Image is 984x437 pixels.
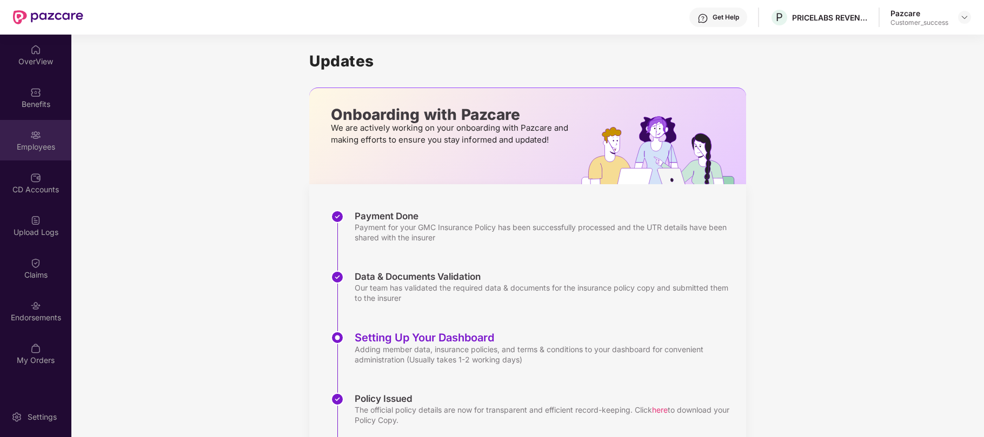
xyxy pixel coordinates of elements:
[355,210,735,222] div: Payment Done
[30,300,41,311] img: svg+xml;base64,PHN2ZyBpZD0iRW5kb3JzZW1lbnRzIiB4bWxucz0iaHR0cDovL3d3dy53My5vcmcvMjAwMC9zdmciIHdpZH...
[331,110,571,119] p: Onboarding with Pazcare
[30,87,41,98] img: svg+xml;base64,PHN2ZyBpZD0iQmVuZWZpdHMiIHhtbG5zPSJodHRwOi8vd3d3LnczLm9yZy8yMDAwL3N2ZyIgd2lkdGg9Ij...
[652,405,668,414] span: here
[581,116,746,184] img: hrOnboarding
[355,283,735,303] div: Our team has validated the required data & documents for the insurance policy copy and submitted ...
[890,8,948,18] div: Pazcare
[13,10,83,24] img: New Pazcare Logo
[30,44,41,55] img: svg+xml;base64,PHN2ZyBpZD0iSG9tZSIgeG1sbnM9Imh0dHA6Ly93d3cudzMub3JnLzIwMDAvc3ZnIiB3aWR0aD0iMjAiIG...
[30,130,41,140] img: svg+xml;base64,PHN2ZyBpZD0iRW1wbG95ZWVzIiB4bWxucz0iaHR0cDovL3d3dy53My5vcmcvMjAwMC9zdmciIHdpZHRoPS...
[331,271,344,284] img: svg+xml;base64,PHN2ZyBpZD0iU3RlcC1Eb25lLTMyeDMyIiB4bWxucz0iaHR0cDovL3d3dy53My5vcmcvMjAwMC9zdmciIH...
[331,331,344,344] img: svg+xml;base64,PHN2ZyBpZD0iU3RlcC1BY3RpdmUtMzJ4MzIiIHhtbG5zPSJodHRwOi8vd3d3LnczLm9yZy8yMDAwL3N2Zy...
[355,393,735,405] div: Policy Issued
[24,412,60,422] div: Settings
[331,122,571,146] p: We are actively working on your onboarding with Pazcare and making efforts to ensure you stay inf...
[697,13,708,24] img: svg+xml;base64,PHN2ZyBpZD0iSGVscC0zMngzMiIgeG1sbnM9Imh0dHA6Ly93d3cudzMub3JnLzIwMDAvc3ZnIiB3aWR0aD...
[355,405,735,425] div: The official policy details are now for transparent and efficient record-keeping. Click to downlo...
[776,11,783,24] span: P
[355,222,735,243] div: Payment for your GMC Insurance Policy has been successfully processed and the UTR details have be...
[792,12,868,23] div: PRICELABS REVENUE SOLUTIONS PRIVATE LIMITED
[331,210,344,223] img: svg+xml;base64,PHN2ZyBpZD0iU3RlcC1Eb25lLTMyeDMyIiB4bWxucz0iaHR0cDovL3d3dy53My5vcmcvMjAwMC9zdmciIH...
[11,412,22,422] img: svg+xml;base64,PHN2ZyBpZD0iU2V0dGluZy0yMHgyMCIgeG1sbnM9Imh0dHA6Ly93d3cudzMub3JnLzIwMDAvc3ZnIiB3aW...
[331,393,344,406] img: svg+xml;base64,PHN2ZyBpZD0iU3RlcC1Eb25lLTMyeDMyIiB4bWxucz0iaHR0cDovL3d3dy53My5vcmcvMjAwMC9zdmciIH...
[713,13,739,22] div: Get Help
[355,331,735,344] div: Setting Up Your Dashboard
[30,258,41,268] img: svg+xml;base64,PHN2ZyBpZD0iQ2xhaW0iIHhtbG5zPSJodHRwOi8vd3d3LnczLm9yZy8yMDAwL3N2ZyIgd2lkdGg9IjIwIi...
[30,172,41,183] img: svg+xml;base64,PHN2ZyBpZD0iQ0RfQWNjb3VudHMiIGRhdGEtbmFtZT0iQ0QgQWNjb3VudHMiIHhtbG5zPSJodHRwOi8vd3...
[309,52,746,70] h1: Updates
[890,18,948,27] div: Customer_success
[355,271,735,283] div: Data & Documents Validation
[355,344,735,365] div: Adding member data, insurance policies, and terms & conditions to your dashboard for convenient a...
[960,13,969,22] img: svg+xml;base64,PHN2ZyBpZD0iRHJvcGRvd24tMzJ4MzIiIHhtbG5zPSJodHRwOi8vd3d3LnczLm9yZy8yMDAwL3N2ZyIgd2...
[30,215,41,226] img: svg+xml;base64,PHN2ZyBpZD0iVXBsb2FkX0xvZ3MiIGRhdGEtbmFtZT0iVXBsb2FkIExvZ3MiIHhtbG5zPSJodHRwOi8vd3...
[30,343,41,354] img: svg+xml;base64,PHN2ZyBpZD0iTXlfT3JkZXJzIiBkYXRhLW5hbWU9Ik15IE9yZGVycyIgeG1sbnM9Imh0dHA6Ly93d3cudz...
